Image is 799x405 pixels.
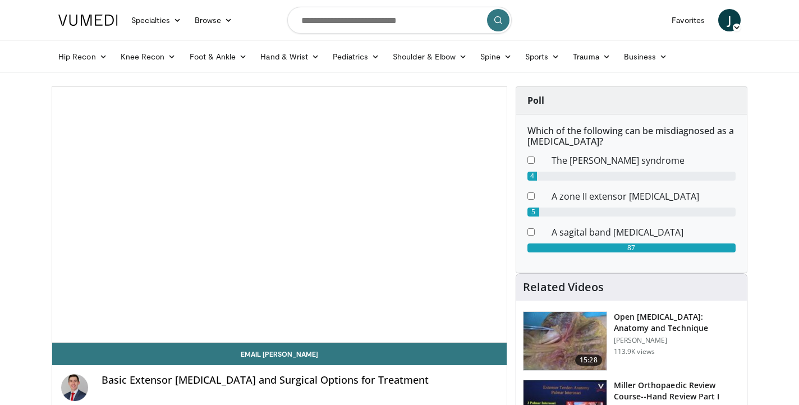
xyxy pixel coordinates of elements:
[575,355,602,366] span: 15:28
[474,45,518,68] a: Spine
[183,45,254,68] a: Foot & Ankle
[102,374,498,386] h4: Basic Extensor [MEDICAL_DATA] and Surgical Options for Treatment
[114,45,183,68] a: Knee Recon
[614,311,740,334] h3: Open [MEDICAL_DATA]: Anatomy and Technique
[617,45,674,68] a: Business
[58,15,118,26] img: VuMedi Logo
[523,311,740,371] a: 15:28 Open [MEDICAL_DATA]: Anatomy and Technique [PERSON_NAME] 113.9K views
[527,94,544,107] strong: Poll
[523,280,604,294] h4: Related Videos
[527,243,736,252] div: 87
[287,7,512,34] input: Search topics, interventions
[543,225,744,239] dd: A sagital band [MEDICAL_DATA]
[543,154,744,167] dd: The [PERSON_NAME] syndrome
[326,45,386,68] a: Pediatrics
[718,9,741,31] a: J
[527,208,539,217] div: 5
[61,374,88,401] img: Avatar
[52,343,507,365] a: Email [PERSON_NAME]
[125,9,188,31] a: Specialties
[52,45,114,68] a: Hip Recon
[543,190,744,203] dd: A zone II extensor [MEDICAL_DATA]
[527,172,537,181] div: 4
[188,9,240,31] a: Browse
[614,380,740,402] h3: Miller Orthopaedic Review Course--Hand Review Part I
[566,45,617,68] a: Trauma
[524,312,607,370] img: Bindra_-_open_carpal_tunnel_2.png.150x105_q85_crop-smart_upscale.jpg
[52,87,507,343] video-js: Video Player
[527,126,736,147] h6: Which of the following can be misdiagnosed as a [MEDICAL_DATA]?
[254,45,326,68] a: Hand & Wrist
[614,336,740,345] p: [PERSON_NAME]
[386,45,474,68] a: Shoulder & Elbow
[518,45,567,68] a: Sports
[665,9,711,31] a: Favorites
[614,347,655,356] p: 113.9K views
